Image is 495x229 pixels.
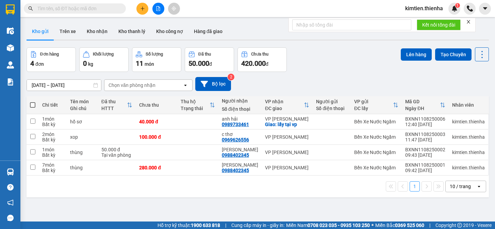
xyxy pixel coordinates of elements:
div: BXNN1108250003 [405,132,445,137]
svg: open [183,82,188,88]
th: Toggle SortBy [177,96,218,114]
div: Bến Xe Nước Ngầm [354,119,398,124]
div: Bất kỳ [42,152,63,158]
div: kimtien.thienha [452,119,485,124]
div: c thơ [222,132,258,137]
div: 50.000 đ [101,147,133,152]
span: đ [209,61,212,67]
div: ĐC lấy [354,106,393,111]
button: Tạo Chuyến [435,48,472,61]
button: Bộ lọc [195,77,231,91]
div: hồ sơ [70,119,95,124]
div: thùng [70,165,95,170]
div: Bến Xe Nước Ngầm [354,134,398,140]
input: Select a date range. [27,80,101,91]
span: 420.000 [241,59,266,67]
div: Bến Xe Nước Ngầm [354,165,398,170]
strong: 0708 023 035 - 0935 103 250 [308,223,370,228]
div: Giao: lấy tại vp [265,122,309,127]
span: đ [266,61,268,67]
button: Chưa thu420.000đ [237,47,287,72]
div: Người nhận [222,98,258,104]
div: VP [PERSON_NAME] [265,165,309,170]
div: anh trinh [222,147,258,152]
button: Kho gửi [27,23,54,40]
div: Tên món [70,99,95,104]
div: 0988402345 [222,152,249,158]
div: Chọn văn phòng nhận [109,82,155,89]
div: BXNN1108250006 [405,116,445,122]
button: Khối lượng0kg [79,47,129,72]
div: Mã GD [405,99,440,104]
div: Số lượng [146,52,163,57]
span: | [429,222,430,229]
div: Bất kỳ [42,168,63,173]
span: 11 [136,59,143,67]
input: Tìm tên, số ĐT hoặc mã đơn [37,5,118,12]
img: warehouse-icon [7,27,14,34]
div: Tại văn phòng [101,152,133,158]
div: VP [PERSON_NAME] [265,134,309,140]
div: VP [PERSON_NAME] [265,150,309,155]
div: 12:40 [DATE] [405,122,445,127]
span: copyright [457,223,462,228]
span: Miền Bắc [375,222,424,229]
span: kimtien.thienha [400,4,448,13]
div: Nhân viên [452,102,485,108]
sup: 1 [455,3,460,8]
div: Số điện thoại [222,106,258,112]
div: Khối lượng [93,52,114,57]
button: 1 [410,181,420,192]
div: Chưa thu [139,102,174,108]
img: icon-new-feature [451,5,458,12]
button: caret-down [479,3,491,15]
div: VP gửi [354,99,393,104]
button: Hàng đã giao [188,23,228,40]
div: 09:43 [DATE] [405,152,445,158]
button: Kho nhận [81,23,113,40]
span: close [466,19,471,24]
img: solution-icon [7,78,14,86]
img: warehouse-icon [7,168,14,175]
div: 11:47 [DATE] [405,137,445,142]
button: Kết nối tổng đài [417,19,461,30]
div: anh hải [222,116,258,122]
img: logo-vxr [6,4,15,15]
div: Ngày ĐH [405,106,440,111]
th: Toggle SortBy [402,96,449,114]
div: thùng [70,150,95,155]
sup: 2 [228,74,234,80]
div: 0988402345 [222,168,249,173]
span: plus [140,6,145,11]
span: search [28,6,33,11]
div: 280.000 đ [139,165,174,170]
div: 7 món [42,162,63,168]
div: 2 món [42,132,63,137]
button: Số lượng11món [132,47,181,72]
button: aim [168,3,180,15]
div: HTTT [101,106,127,111]
span: 1 [456,3,459,8]
span: ⚪️ [372,224,374,227]
span: caret-down [482,5,488,12]
span: Kết nối tổng đài [422,21,455,29]
div: VP [PERSON_NAME] [265,116,309,122]
div: Thu hộ [181,99,210,104]
img: warehouse-icon [7,44,14,51]
button: Kho thanh lý [113,23,151,40]
input: Nhập số tổng đài [292,19,411,30]
svg: open [476,184,482,189]
div: kimtien.thienha [452,150,485,155]
button: Lên hàng [401,48,432,61]
span: đơn [35,61,44,67]
div: 100.000 đ [139,134,174,140]
div: Số điện thoại [316,106,347,111]
span: Cung cấp máy in - giấy in: [231,222,284,229]
div: Đã thu [198,52,211,57]
div: Bến Xe Nước Ngầm [354,150,398,155]
th: Toggle SortBy [262,96,313,114]
div: Đã thu [101,99,127,104]
div: Chưa thu [251,52,268,57]
span: 4 [30,59,34,67]
div: Chi tiết [42,102,63,108]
